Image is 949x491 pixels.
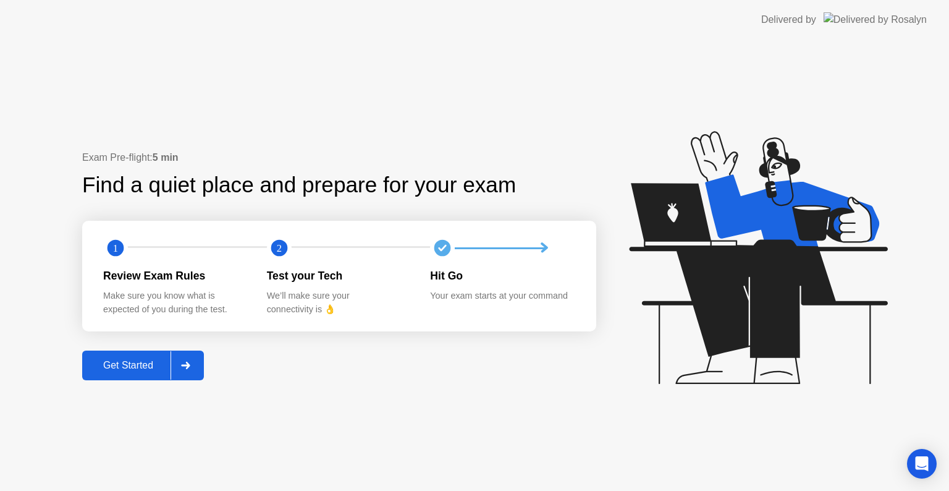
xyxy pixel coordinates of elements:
[82,169,518,202] div: Find a quiet place and prepare for your exam
[430,268,574,284] div: Hit Go
[86,360,171,371] div: Get Started
[82,150,596,165] div: Exam Pre-flight:
[82,351,204,380] button: Get Started
[103,268,247,284] div: Review Exam Rules
[103,289,247,316] div: Make sure you know what is expected of you during the test.
[267,268,411,284] div: Test your Tech
[267,289,411,316] div: We’ll make sure your connectivity is 👌
[761,12,816,27] div: Delivered by
[113,242,118,254] text: 1
[153,152,179,163] b: 5 min
[824,12,927,27] img: Delivered by Rosalyn
[907,449,937,479] div: Open Intercom Messenger
[430,289,574,303] div: Your exam starts at your command
[277,242,282,254] text: 2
